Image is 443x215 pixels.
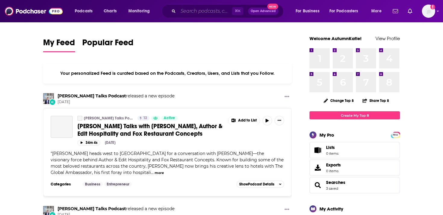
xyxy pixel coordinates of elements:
[430,5,435,9] svg: Add a profile image
[128,7,150,15] span: Monitoring
[167,4,289,18] div: Search podcasts, credits, & more...
[329,7,358,15] span: For Podcasters
[326,180,345,185] a: Searches
[77,116,82,121] a: Teague Talks Podcast
[105,141,115,145] div: [DATE]
[319,132,334,138] div: My Pro
[312,181,324,189] a: Searches
[309,160,400,176] a: Exports
[82,37,134,51] span: Popular Feed
[232,7,243,15] span: ⌘ K
[326,169,341,173] span: 0 items
[422,5,435,18] button: Show profile menu
[58,100,174,105] span: [DATE]
[77,122,224,138] a: [PERSON_NAME] Talks with [PERSON_NAME], Author & Edit Hospitality and Fox Restaurant Concepts
[282,93,292,101] button: Show More Button
[58,93,126,99] a: Teague Talks Podcast
[282,206,292,213] button: Show More Button
[51,151,284,175] span: "
[392,132,399,137] a: PRO
[161,116,178,121] a: Active
[309,177,400,193] span: Searches
[326,145,335,150] span: Lists
[84,116,134,121] a: [PERSON_NAME] Talks Podcast
[82,37,134,52] a: Popular Feed
[375,36,400,41] a: View Profile
[104,182,132,187] a: Entrepreneur
[155,170,164,175] button: more
[75,7,93,15] span: Podcasts
[49,99,56,105] div: New Episode
[100,6,120,16] a: Charts
[325,6,367,16] button: open menu
[71,6,100,16] button: open menu
[228,116,260,125] button: Show More Button
[124,6,158,16] button: open menu
[291,6,327,16] button: open menu
[362,95,389,106] button: Share Top 8
[251,10,276,13] span: Open Advanced
[143,115,147,121] span: 12
[77,140,100,146] button: 34m 4s
[51,182,78,187] h3: Categories
[320,97,357,104] button: Change Top 8
[367,6,389,16] button: open menu
[319,206,343,212] div: My Activity
[77,122,222,138] span: [PERSON_NAME] Talks with [PERSON_NAME], Author & Edit Hospitality and Fox Restaurant Concepts
[267,4,278,9] span: New
[164,115,175,121] span: Active
[43,93,54,104] img: Teague Talks Podcast
[43,37,75,51] span: My Feed
[58,206,126,211] a: Teague Talks Podcast
[238,118,257,123] span: Add to List
[312,146,324,154] span: Lists
[51,151,284,175] span: [PERSON_NAME] heads west to [GEOGRAPHIC_DATA] for a conversation with [PERSON_NAME]—the visionary...
[43,37,75,52] a: My Feed
[51,116,73,138] a: Teague Talks with Sam Fox, Author & Edit Hospitality and Fox Restaurant Concepts
[83,182,103,187] a: Business
[326,186,338,191] a: 3 saved
[275,116,284,125] button: Show More Button
[405,6,415,16] a: Show notifications dropdown
[5,5,63,17] img: Podchaser - Follow, Share and Rate Podcasts
[312,163,324,172] span: Exports
[104,7,117,15] span: Charts
[151,170,154,175] span: ...
[309,111,400,119] a: Create My Top 8
[390,6,401,16] a: Show notifications dropdown
[43,63,292,84] div: Your personalized Feed is curated based on the Podcasts, Creators, Users, and Lists that you Follow.
[326,162,341,168] span: Exports
[309,142,400,158] a: Lists
[326,151,338,156] span: 0 items
[248,8,278,15] button: Open AdvancedNew
[58,93,174,99] h3: released a new episode
[137,116,149,121] a: 12
[422,5,435,18] img: User Profile
[392,133,399,137] span: PRO
[58,206,174,212] h3: released a new episode
[422,5,435,18] span: Logged in as AutumnKatie
[296,7,319,15] span: For Business
[237,181,284,188] button: ShowPodcast Details
[178,6,232,16] input: Search podcasts, credits, & more...
[309,36,362,41] a: Welcome AutumnKatie!
[326,145,338,150] span: Lists
[239,182,274,186] span: Show Podcast Details
[371,7,382,15] span: More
